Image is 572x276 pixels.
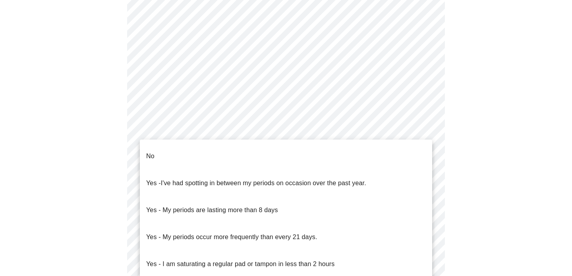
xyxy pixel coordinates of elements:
[146,205,278,215] p: Yes - My periods are lasting more than 8 days
[146,232,317,242] p: Yes - My periods occur more frequently than every 21 days.
[146,151,155,161] p: No
[161,180,366,186] span: I've had spotting in between my periods on occasion over the past year.
[146,259,334,269] p: Yes - I am saturating a regular pad or tampon in less than 2 hours
[146,178,366,188] p: Yes -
